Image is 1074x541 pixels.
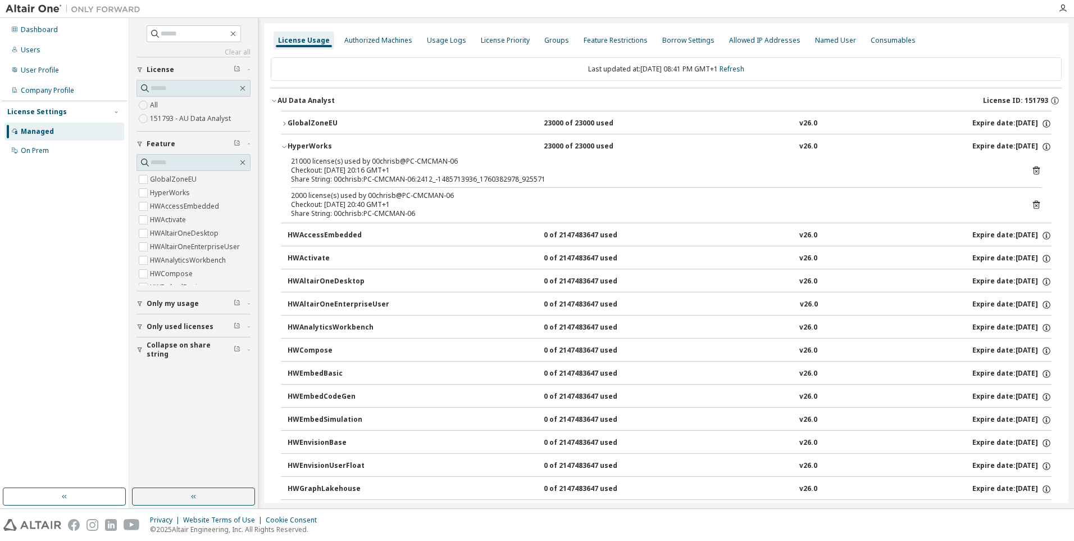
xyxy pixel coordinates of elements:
[544,392,645,402] div: 0 of 2147483647 used
[288,119,389,129] div: GlobalZoneEU
[288,438,389,448] div: HWEnvisionBase
[544,438,645,448] div: 0 of 2147483647 used
[136,337,251,362] button: Collapse on share string
[281,134,1052,159] button: HyperWorks23000 of 23000 usedv26.0Expire date:[DATE]
[288,431,1052,456] button: HWEnvisionBase0 of 2147483647 usedv26.0Expire date:[DATE]
[3,519,61,531] img: altair_logo.svg
[183,516,266,525] div: Website Terms of Use
[150,240,242,254] label: HWAltairOneEnterpriseUser
[21,127,54,136] div: Managed
[136,314,251,339] button: Only used licenses
[288,461,389,471] div: HWEnvisionUserFloat
[544,231,645,241] div: 0 of 2147483647 used
[105,519,117,531] img: linkedin.svg
[799,369,817,379] div: v26.0
[544,300,645,310] div: 0 of 2147483647 used
[291,166,1014,175] div: Checkout: [DATE] 20:16 GMT+1
[288,369,389,379] div: HWEmbedBasic
[288,277,389,287] div: HWAltairOneDesktop
[124,519,140,531] img: youtube.svg
[972,142,1052,152] div: Expire date: [DATE]
[150,267,195,281] label: HWCompose
[150,112,233,125] label: 151793 - AU Data Analyst
[544,277,645,287] div: 0 of 2147483647 used
[136,291,251,316] button: Only my usage
[277,96,335,105] div: AU Data Analyst
[150,213,188,227] label: HWActivate
[972,346,1052,356] div: Expire date: [DATE]
[800,300,818,310] div: v26.0
[6,3,146,15] img: Altair One
[972,231,1052,241] div: Expire date: [DATE]
[147,299,199,308] span: Only my usage
[288,408,1052,432] button: HWEmbedSimulation0 of 2147483647 usedv26.0Expire date:[DATE]
[662,36,715,45] div: Borrow Settings
[544,484,645,494] div: 0 of 2147483647 used
[972,415,1052,425] div: Expire date: [DATE]
[972,461,1052,471] div: Expire date: [DATE]
[150,281,203,294] label: HWEmbedBasic
[288,500,1052,525] button: HWGraphStudio0 of 2147483647 usedv26.0Expire date:[DATE]
[288,385,1052,409] button: HWEmbedCodeGen0 of 2147483647 usedv26.0Expire date:[DATE]
[427,36,466,45] div: Usage Logs
[799,415,817,425] div: v26.0
[288,300,389,310] div: HWAltairOneEnterpriseUser
[291,191,1014,200] div: 2000 license(s) used by 00chrisb@PC-CMCMAN-06
[21,86,74,95] div: Company Profile
[147,322,213,331] span: Only used licenses
[234,345,240,354] span: Clear filter
[291,157,1014,166] div: 21000 license(s) used by 00chrisb@PC-CMCMAN-06
[266,516,324,525] div: Cookie Consent
[972,300,1052,310] div: Expire date: [DATE]
[544,346,645,356] div: 0 of 2147483647 used
[288,292,1052,317] button: HWAltairOneEnterpriseUser0 of 2147483647 usedv26.0Expire date:[DATE]
[136,57,251,82] button: License
[288,269,1052,294] button: HWAltairOneDesktop0 of 2147483647 usedv26.0Expire date:[DATE]
[288,362,1052,386] button: HWEmbedBasic0 of 2147483647 usedv26.0Expire date:[DATE]
[972,119,1052,129] div: Expire date: [DATE]
[799,346,817,356] div: v26.0
[234,299,240,308] span: Clear filter
[281,111,1052,136] button: GlobalZoneEU23000 of 23000 usedv26.0Expire date:[DATE]
[972,484,1052,494] div: Expire date: [DATE]
[799,323,817,333] div: v26.0
[344,36,412,45] div: Authorized Machines
[150,98,160,112] label: All
[21,25,58,34] div: Dashboard
[136,48,251,57] a: Clear all
[288,315,1052,340] button: HWAnalyticsWorkbench0 of 2147483647 usedv26.0Expire date:[DATE]
[147,341,234,359] span: Collapse on share string
[278,36,330,45] div: License Usage
[544,254,645,264] div: 0 of 2147483647 used
[234,139,240,148] span: Clear filter
[544,369,645,379] div: 0 of 2147483647 used
[87,519,98,531] img: instagram.svg
[68,519,80,531] img: facebook.svg
[544,415,645,425] div: 0 of 2147483647 used
[150,254,228,267] label: HWAnalyticsWorkbench
[584,36,648,45] div: Feature Restrictions
[150,525,324,534] p: © 2025 Altair Engineering, Inc. All Rights Reserved.
[544,119,645,129] div: 23000 of 23000 used
[271,57,1062,81] div: Last updated at: [DATE] 08:41 PM GMT+1
[21,66,59,75] div: User Profile
[288,484,389,494] div: HWGraphLakehouse
[799,142,817,152] div: v26.0
[288,323,389,333] div: HWAnalyticsWorkbench
[871,36,916,45] div: Consumables
[291,209,1014,218] div: Share String: 00chrisb:PC-CMCMAN-06
[729,36,800,45] div: Allowed IP Addresses
[288,454,1052,479] button: HWEnvisionUserFloat0 of 2147483647 usedv26.0Expire date:[DATE]
[799,231,817,241] div: v26.0
[544,461,645,471] div: 0 of 2147483647 used
[544,323,645,333] div: 0 of 2147483647 used
[150,200,221,213] label: HWAccessEmbedded
[21,146,49,155] div: On Prem
[799,461,817,471] div: v26.0
[799,277,817,287] div: v26.0
[136,132,251,156] button: Feature
[799,392,817,402] div: v26.0
[972,392,1052,402] div: Expire date: [DATE]
[983,96,1048,105] span: License ID: 151793
[288,392,389,402] div: HWEmbedCodeGen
